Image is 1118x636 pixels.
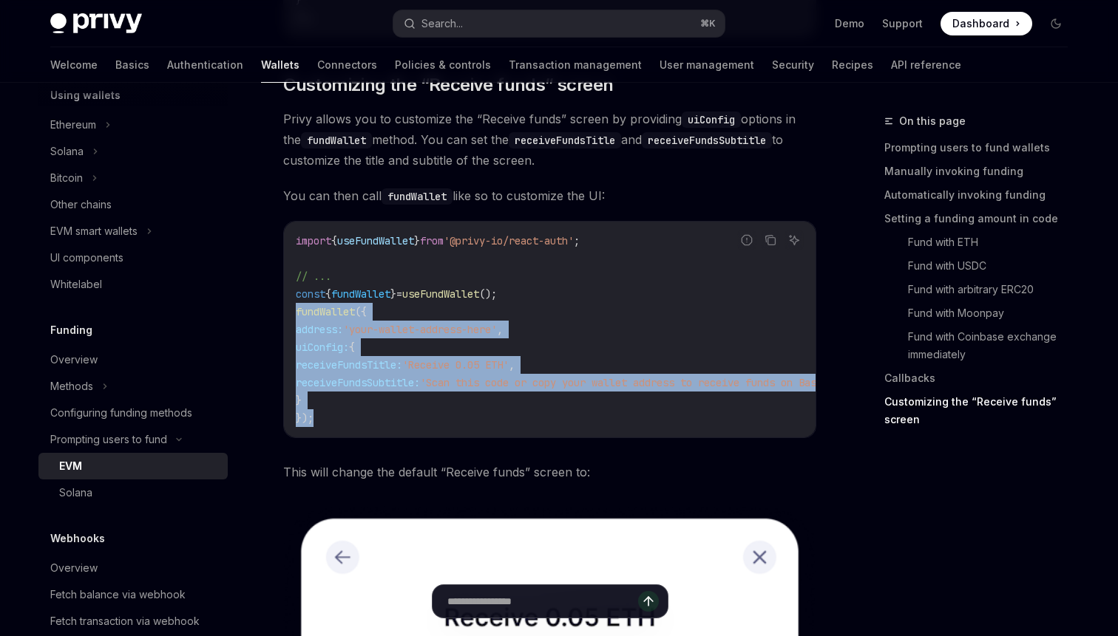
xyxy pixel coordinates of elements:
button: Copy the contents from the code block [761,230,780,250]
span: } [390,287,396,301]
div: Other chains [50,196,112,213]
span: You can then call like so to customize the UI: [283,185,816,206]
span: 'your-wallet-address-here' [343,323,497,336]
a: Wallets [261,47,299,83]
a: Customizing the “Receive funds” screen [884,390,1080,431]
span: useFundWallet [337,234,414,247]
span: , [497,323,503,336]
span: { [349,341,355,354]
a: Fund with ETH [908,230,1080,254]
span: fundWallet [296,305,355,318]
div: Bitcoin [50,169,83,187]
span: = [396,287,402,301]
a: Transaction management [509,47,642,83]
a: Security [772,47,814,83]
div: Configuring funding methods [50,404,192,422]
a: Solana [38,479,228,506]
div: Fetch balance via webhook [50,586,186,603]
span: ({ [355,305,367,318]
span: uiConfig: [296,341,349,354]
a: Support [882,16,923,31]
a: Connectors [317,47,377,83]
code: receiveFundsTitle [509,132,621,148]
span: On this page [899,112,966,130]
span: // ... [296,270,331,283]
span: , [509,358,515,372]
span: receiveFundsSubtitle: [296,376,420,389]
button: Search...⌘K [393,10,725,37]
span: Privy allows you to customize the “Receive funds” screen by providing options in the method. You ... [283,109,816,171]
div: Whitelabel [50,276,102,293]
span: address: [296,323,343,336]
span: Customizing the “Receive funds” screen [283,73,613,97]
span: }); [296,411,314,425]
a: Fetch transaction via webhook [38,608,228,635]
div: Fetch transaction via webhook [50,612,200,630]
a: Authentication [167,47,243,83]
span: receiveFundsTitle: [296,358,402,372]
img: dark logo [50,13,142,34]
span: const [296,287,325,301]
span: } [414,234,420,247]
a: Welcome [50,47,98,83]
div: EVM [59,457,82,475]
a: Prompting users to fund wallets [884,136,1080,160]
button: Ask AI [785,230,804,250]
button: Send message [638,591,659,612]
a: API reference [891,47,961,83]
div: Prompting users to fund [50,431,167,448]
a: User management [660,47,754,83]
button: Toggle dark mode [1044,12,1068,35]
a: Dashboard [941,12,1032,35]
a: Demo [835,16,864,31]
a: Overview [38,555,228,581]
span: useFundWallet [402,287,479,301]
span: This will change the default “Receive funds” screen to: [283,462,816,482]
span: { [331,234,337,247]
div: Overview [50,559,98,577]
div: EVM smart wallets [50,222,138,240]
code: receiveFundsSubtitle [642,132,772,148]
a: Policies & controls [395,47,491,83]
h5: Funding [50,321,92,339]
code: fundWallet [301,132,372,148]
a: Manually invoking funding [884,160,1080,183]
button: Report incorrect code [737,230,756,250]
span: } [296,394,302,407]
a: Whitelabel [38,271,228,298]
a: Other chains [38,191,228,218]
a: Fund with Moonpay [908,301,1080,325]
span: Dashboard [952,16,1009,31]
a: Fund with Coinbase exchange immediately [908,325,1080,366]
code: fundWallet [382,188,453,205]
span: from [420,234,444,247]
span: '@privy-io/react-auth' [444,234,574,247]
span: ; [574,234,580,247]
span: ⌘ K [700,18,716,30]
a: Basics [115,47,149,83]
a: UI components [38,245,228,271]
a: Setting a funding amount in code [884,207,1080,230]
a: Fund with USDC [908,254,1080,278]
div: Solana [50,143,84,160]
span: 'Scan this code or copy your wallet address to receive funds on Base.' [420,376,834,389]
div: Solana [59,484,92,502]
a: EVM [38,453,228,479]
h5: Webhooks [50,530,105,547]
a: Callbacks [884,366,1080,390]
code: uiConfig [682,112,741,128]
a: Configuring funding methods [38,400,228,426]
a: Recipes [832,47,873,83]
span: 'Receive 0.05 ETH' [402,358,509,372]
a: Overview [38,346,228,373]
span: { [325,287,331,301]
span: (); [479,287,497,301]
a: Fund with arbitrary ERC20 [908,278,1080,301]
div: Overview [50,351,98,369]
div: Search... [421,15,463,33]
span: import [296,234,331,247]
div: Methods [50,377,93,395]
div: UI components [50,249,123,267]
span: fundWallet [331,287,390,301]
a: Fetch balance via webhook [38,581,228,608]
